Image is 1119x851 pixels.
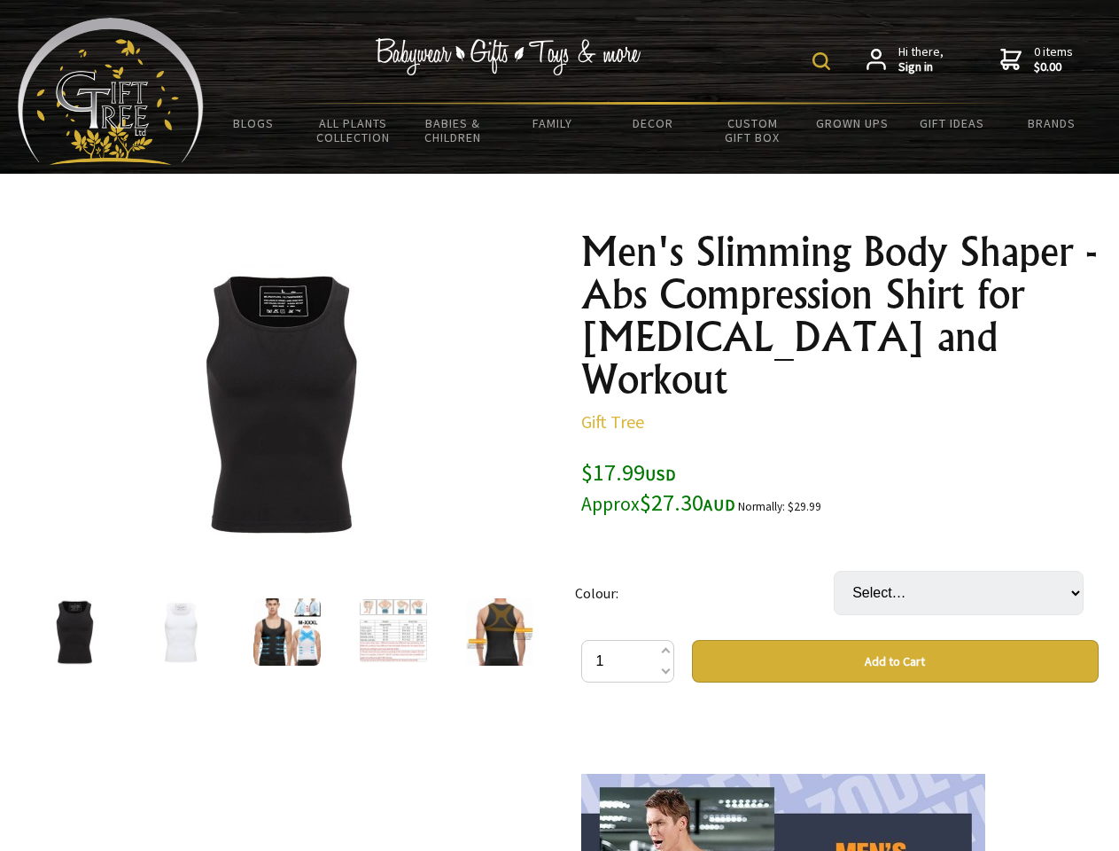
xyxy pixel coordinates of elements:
span: 0 items [1034,43,1073,75]
img: Men's Slimming Body Shaper - Abs Compression Shirt for Gynecomastia and Workout [147,598,214,666]
img: product search [812,52,830,70]
img: Men's Slimming Body Shaper - Abs Compression Shirt for Gynecomastia and Workout [142,265,418,542]
a: 0 items$0.00 [1000,44,1073,75]
a: Family [503,105,603,142]
a: Hi there,Sign in [866,44,944,75]
span: Hi there, [898,44,944,75]
a: Brands [1002,105,1102,142]
span: USD [645,465,676,485]
img: Men's Slimming Body Shaper - Abs Compression Shirt for Gynecomastia and Workout [360,598,427,666]
small: Approx [581,492,640,516]
span: $17.99 $27.30 [581,457,735,517]
a: Gift Ideas [902,105,1002,142]
a: Gift Tree [581,410,644,433]
span: AUD [703,495,735,515]
h1: Men's Slimming Body Shaper - Abs Compression Shirt for [MEDICAL_DATA] and Workout [581,230,1099,401]
button: Add to Cart [692,640,1099,683]
small: Normally: $29.99 [738,499,821,514]
img: Men's Slimming Body Shaper - Abs Compression Shirt for Gynecomastia and Workout [253,598,321,666]
a: Grown Ups [802,105,902,142]
img: Men's Slimming Body Shaper - Abs Compression Shirt for Gynecomastia and Workout [466,598,533,666]
img: Babyware - Gifts - Toys and more... [18,18,204,165]
a: BLOGS [204,105,304,142]
a: Babies & Children [403,105,503,156]
a: All Plants Collection [304,105,404,156]
td: Colour: [575,546,834,640]
img: Babywear - Gifts - Toys & more [376,38,641,75]
img: Men's Slimming Body Shaper - Abs Compression Shirt for Gynecomastia and Workout [41,598,108,666]
a: Decor [602,105,703,142]
strong: $0.00 [1034,59,1073,75]
a: Custom Gift Box [703,105,803,156]
strong: Sign in [898,59,944,75]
